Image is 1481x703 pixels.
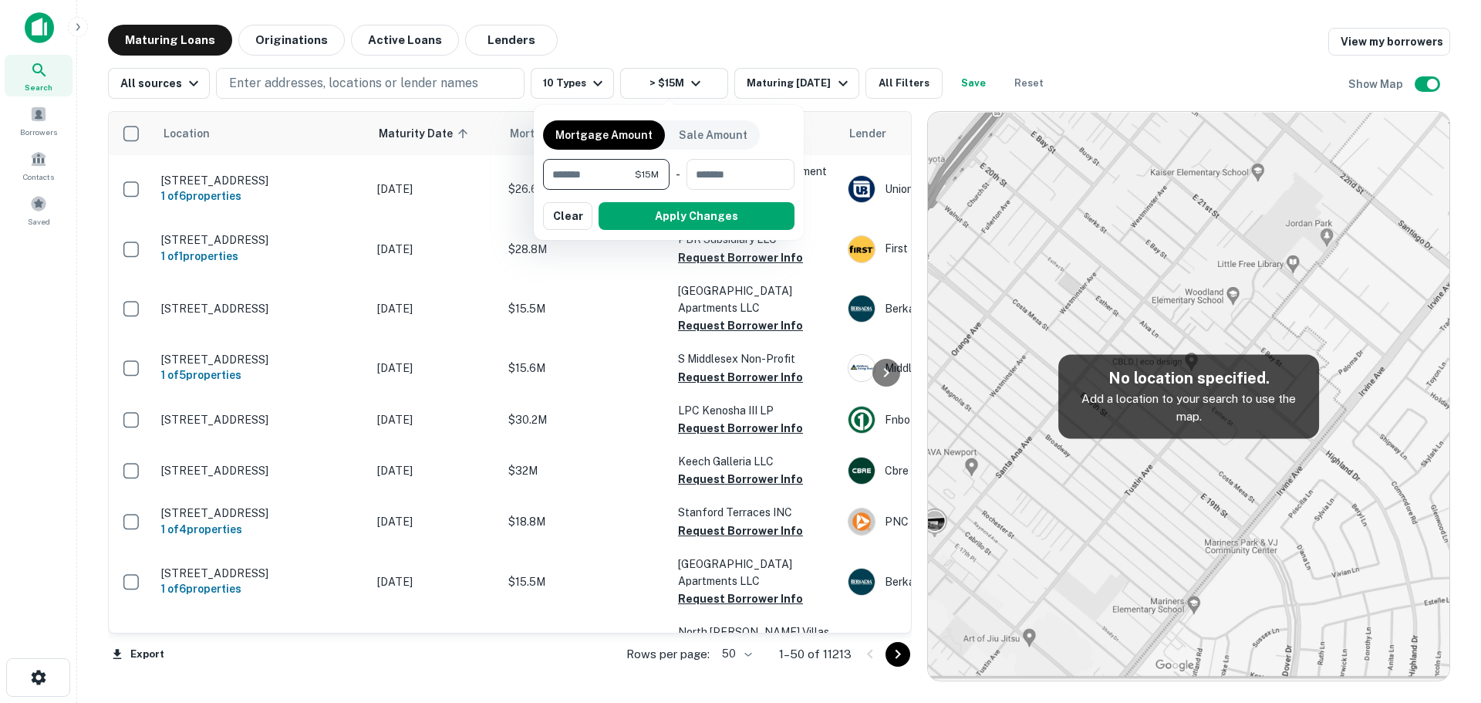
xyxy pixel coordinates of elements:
[676,159,680,190] div: -
[1404,580,1481,654] iframe: Chat Widget
[555,127,653,144] p: Mortgage Amount
[635,167,659,181] span: $15M
[679,127,747,144] p: Sale Amount
[543,202,592,230] button: Clear
[599,202,794,230] button: Apply Changes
